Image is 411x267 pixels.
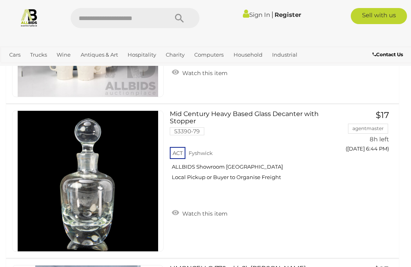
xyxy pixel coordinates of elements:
[191,48,227,61] a: Computers
[372,51,403,57] b: Contact Us
[92,61,155,75] a: [GEOGRAPHIC_DATA]
[27,48,50,61] a: Trucks
[20,8,39,27] img: Allbids.com.au
[6,61,37,75] a: Jewellery
[180,210,228,217] span: Watch this item
[243,11,270,18] a: Sign In
[163,48,188,61] a: Charity
[271,10,273,19] span: |
[351,8,407,24] a: Sell with us
[41,61,62,75] a: Office
[18,111,158,251] img: 53390-79a.jpg
[124,48,159,61] a: Hospitality
[170,66,230,78] a: Watch this item
[269,48,301,61] a: Industrial
[53,48,74,61] a: Wine
[372,50,405,59] a: Contact Us
[159,8,199,28] button: Search
[376,110,389,120] span: $17
[180,69,228,77] span: Watch this item
[77,48,121,61] a: Antiques & Art
[275,11,301,18] a: Register
[176,110,328,187] a: Mid Century Heavy Based Glass Decanter with Stopper 53390-79 ACT Fyshwick ALLBIDS Showroom [GEOGR...
[230,48,266,61] a: Household
[340,110,391,157] a: $17 agentmaster 8h left ([DATE] 6:44 PM)
[170,207,230,219] a: Watch this item
[6,48,24,61] a: Cars
[65,61,88,75] a: Sports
